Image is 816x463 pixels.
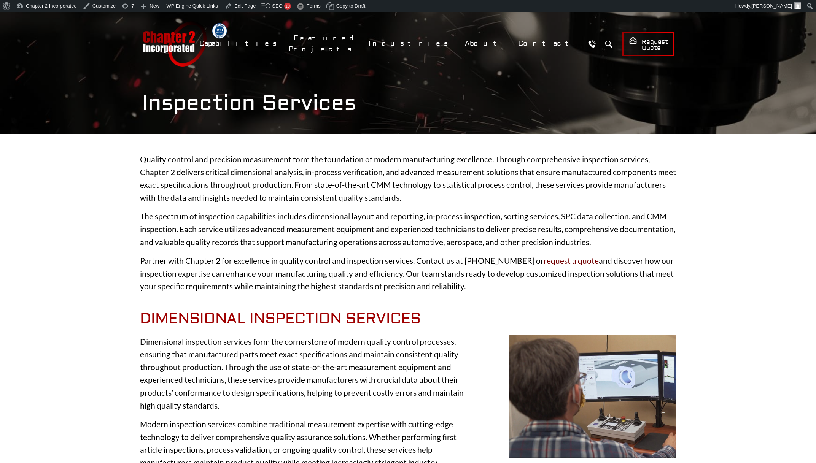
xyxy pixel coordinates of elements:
a: Featured Projects [289,30,360,57]
a: Request Quote [622,32,674,56]
button: Search [602,37,616,51]
a: Chapter 2 Incorporated [142,21,207,67]
a: request a quote [544,256,599,265]
a: Call Us [585,37,599,51]
h2: Dimensional Inspection Services [140,310,676,328]
a: About [460,35,509,52]
a: Capabilities [194,35,285,52]
img: Experienced technician looking at a screen with CAD model used for inspection purposes [509,335,676,458]
h1: Inspection Services [142,90,674,116]
p: Partner with Chapter 2 for excellence in quality control and inspection services. Contact us at [... [140,254,676,293]
a: Contact [513,35,581,52]
span: [PERSON_NAME] [751,3,792,9]
span: Request Quote [629,36,668,52]
div: 10 [284,3,291,10]
p: Dimensional inspection services form the cornerstone of modern quality control processes, ensurin... [140,335,475,412]
p: The spectrum of inspection capabilities includes dimensional layout and reporting, in-process ins... [140,210,676,248]
p: Quality control and precision measurement form the foundation of modern manufacturing excellence.... [140,153,676,204]
a: Industries [364,35,456,52]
